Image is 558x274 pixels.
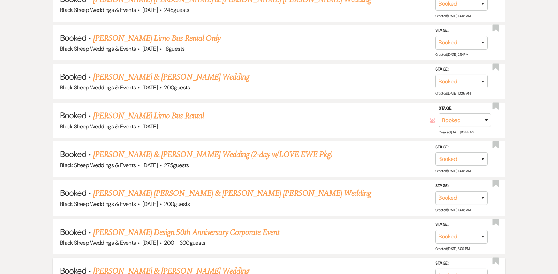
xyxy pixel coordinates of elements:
[164,239,205,246] span: 200 - 300 guests
[142,6,158,14] span: [DATE]
[164,45,184,52] span: 18 guests
[60,32,86,43] span: Booked
[60,149,86,160] span: Booked
[164,84,190,91] span: 200 guests
[164,6,189,14] span: 245 guests
[142,84,158,91] span: [DATE]
[142,162,158,169] span: [DATE]
[60,200,136,208] span: Black Sheep Weddings & Events
[93,148,332,161] a: [PERSON_NAME] & [PERSON_NAME] Wedding (2-day w/LOVE EWE Pkg)
[60,239,136,246] span: Black Sheep Weddings & Events
[93,187,371,200] a: [PERSON_NAME] [PERSON_NAME] & [PERSON_NAME] [PERSON_NAME] Wedding
[439,105,491,112] label: Stage:
[142,239,158,246] span: [DATE]
[60,123,136,130] span: Black Sheep Weddings & Events
[60,162,136,169] span: Black Sheep Weddings & Events
[60,227,86,237] span: Booked
[435,143,488,151] label: Stage:
[60,45,136,52] span: Black Sheep Weddings & Events
[164,200,190,208] span: 200 guests
[60,84,136,91] span: Black Sheep Weddings & Events
[435,66,488,73] label: Stage:
[164,162,189,169] span: 275 guests
[435,246,469,251] span: Created: [DATE] 5:06 PM
[93,110,204,122] a: [PERSON_NAME] Limo Bus Rental
[93,71,249,83] a: [PERSON_NAME] & [PERSON_NAME] Wedding
[435,27,488,35] label: Stage:
[435,52,468,57] span: Created: [DATE] 2:19 PM
[435,182,488,190] label: Stage:
[435,169,470,173] span: Created: [DATE] 10:36 AM
[435,260,488,267] label: Stage:
[435,208,470,212] span: Created: [DATE] 10:36 AM
[435,221,488,229] label: Stage:
[439,130,474,134] span: Created: [DATE] 10:44 AM
[142,45,158,52] span: [DATE]
[93,226,279,239] a: [PERSON_NAME] Design 50th Anniversary Corporate Event
[60,187,86,198] span: Booked
[435,91,470,96] span: Created: [DATE] 10:36 AM
[60,71,86,82] span: Booked
[93,32,220,45] a: [PERSON_NAME] Limo Bus Rental Only
[60,110,86,121] span: Booked
[435,14,470,18] span: Created: [DATE] 10:36 AM
[142,123,158,130] span: [DATE]
[60,6,136,14] span: Black Sheep Weddings & Events
[142,200,158,208] span: [DATE]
